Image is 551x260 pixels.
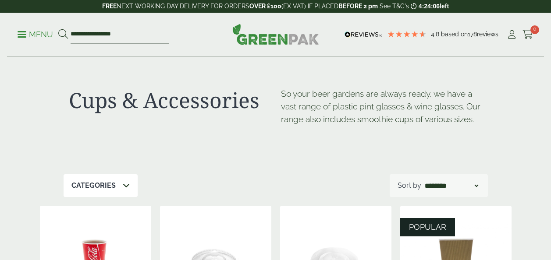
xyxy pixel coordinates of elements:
span: Based on [441,31,468,38]
p: Categories [71,180,116,191]
p: Menu [18,29,53,40]
a: Menu [18,29,53,38]
i: Cart [523,30,533,39]
span: 0 [530,25,539,34]
h1: Cups & Accessories [69,88,270,113]
span: 4.8 [431,31,441,38]
img: GreenPak Supplies [232,24,319,45]
p: Sort by [398,180,421,191]
span: left [440,3,449,10]
p: So your beer gardens are always ready, we have a vast range of plastic pint glasses & wine glasse... [281,88,483,125]
select: Shop order [423,180,480,191]
span: 4:24:06 [419,3,440,10]
a: 0 [523,28,533,41]
span: POPULAR [409,222,446,232]
div: 4.78 Stars [387,30,427,38]
span: 178 [468,31,477,38]
strong: FREE [102,3,117,10]
img: REVIEWS.io [345,32,383,38]
i: My Account [506,30,517,39]
strong: OVER £100 [249,3,281,10]
strong: BEFORE 2 pm [338,3,378,10]
span: reviews [477,31,498,38]
a: See T&C's [380,3,409,10]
